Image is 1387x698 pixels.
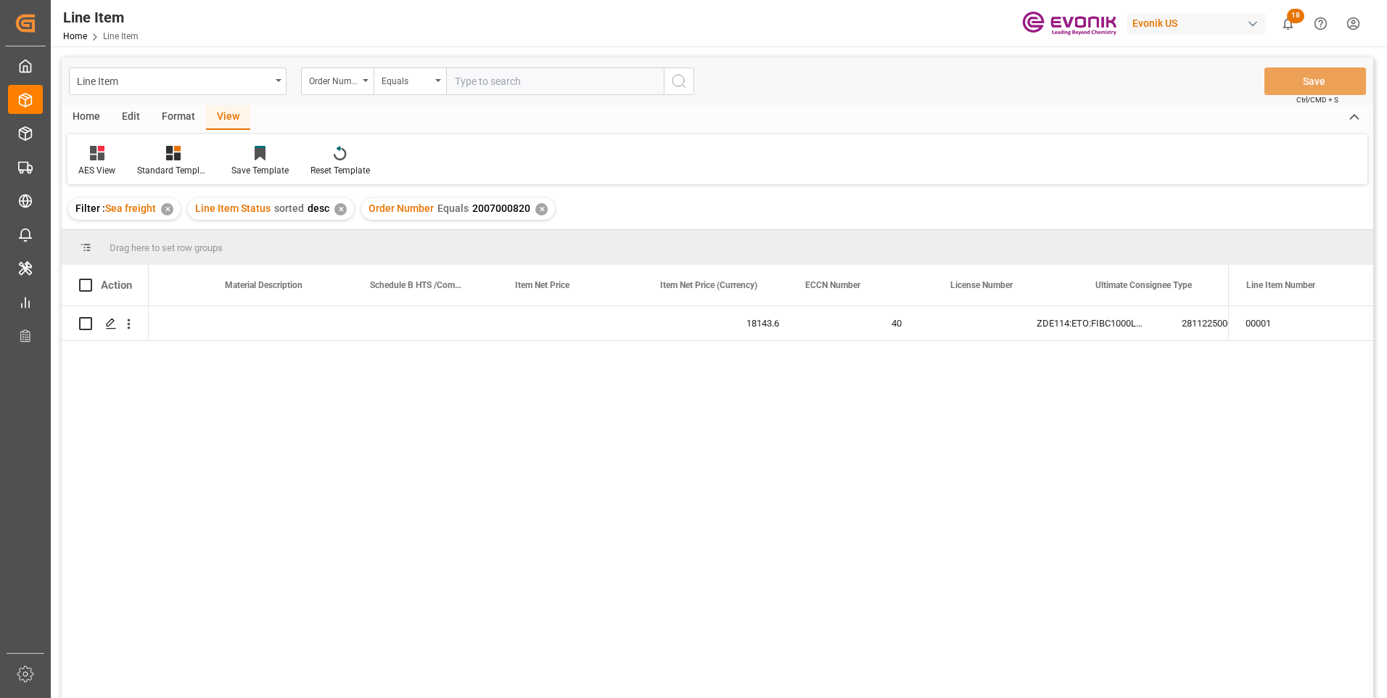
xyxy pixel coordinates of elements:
[225,280,302,290] span: Material Description
[161,203,173,215] div: ✕
[370,280,467,290] span: Schedule B HTS /Commodity Code (HS Code)
[105,202,156,214] span: Sea freight
[62,306,149,341] div: Press SPACE to select this row.
[62,105,111,130] div: Home
[206,105,250,130] div: View
[660,280,757,290] span: Item Net Price (Currency)
[1296,94,1338,105] span: Ctrl/CMD + S
[1095,280,1192,290] span: Ultimate Consignee Type
[78,164,115,177] div: AES View
[446,67,664,95] input: Type to search
[1304,7,1337,40] button: Help Center
[111,105,151,130] div: Edit
[1228,306,1373,340] div: 00001
[664,67,694,95] button: search button
[950,280,1013,290] span: License Number
[1272,7,1304,40] button: show 18 new notifications
[63,31,87,41] a: Home
[195,202,271,214] span: Line Item Status
[274,202,304,214] span: sorted
[382,71,431,88] div: Equals
[1228,306,1373,341] div: Press SPACE to select this row.
[437,202,469,214] span: Equals
[1164,306,1309,340] div: 2811225000
[874,306,1019,340] div: 40
[63,7,139,28] div: Line Item
[69,67,287,95] button: open menu
[137,164,210,177] div: Standard Templates
[77,71,271,89] div: Line Item
[729,306,874,340] div: 18143.6
[805,280,860,290] span: ECCN Number
[1019,306,1164,340] div: ZDE114:ETO:FIBC1000LB:2000SWP:I2:P:$
[1246,280,1315,290] span: Line Item Number
[151,105,206,130] div: Format
[1127,9,1272,37] button: Evonik US
[308,202,329,214] span: desc
[334,203,347,215] div: ✕
[515,280,569,290] span: Item Net Price
[301,67,374,95] button: open menu
[535,203,548,215] div: ✕
[369,202,434,214] span: Order Number
[472,202,530,214] span: 2007000820
[1264,67,1366,95] button: Save
[374,67,446,95] button: open menu
[110,242,223,253] span: Drag here to set row groups
[1127,13,1266,34] div: Evonik US
[1287,9,1304,23] span: 18
[309,71,358,88] div: Order Number
[75,202,105,214] span: Filter :
[231,164,289,177] div: Save Template
[101,279,132,292] div: Action
[310,164,370,177] div: Reset Template
[1022,11,1116,36] img: Evonik-brand-mark-Deep-Purple-RGB.jpeg_1700498283.jpeg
